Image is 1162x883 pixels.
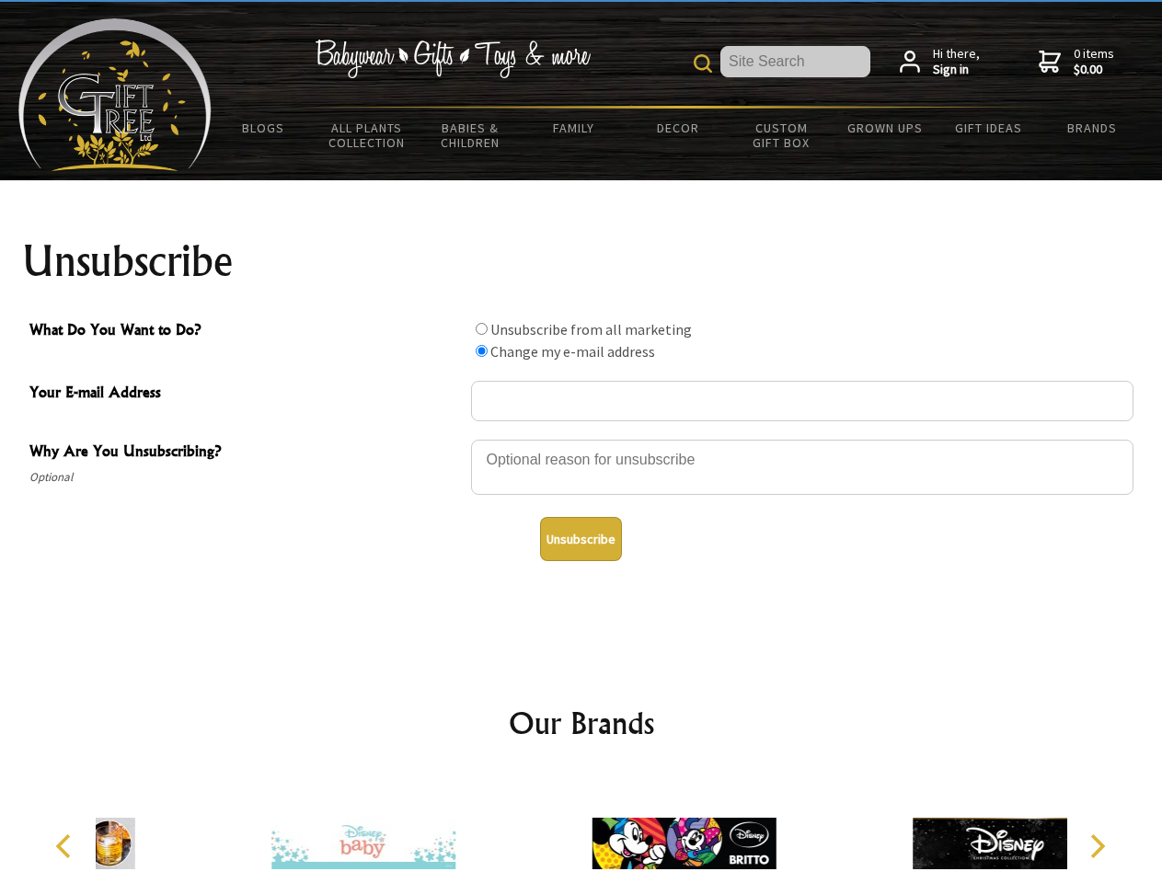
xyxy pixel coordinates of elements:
label: Change my e-mail address [490,342,655,361]
a: All Plants Collection [316,109,420,162]
span: Hi there, [933,46,980,78]
img: Babywear - Gifts - Toys & more [315,40,591,78]
button: Previous [46,826,86,866]
h2: Our Brands [37,701,1126,745]
textarea: Why Are You Unsubscribing? [471,440,1133,495]
a: Decor [626,109,730,147]
a: Family [523,109,627,147]
strong: Sign in [933,62,980,78]
input: What Do You Want to Do? [476,323,488,335]
input: What Do You Want to Do? [476,345,488,357]
img: product search [694,54,712,73]
span: What Do You Want to Do? [29,318,462,345]
a: Custom Gift Box [730,109,834,162]
strong: $0.00 [1074,62,1114,78]
button: Unsubscribe [540,517,622,561]
button: Next [1076,826,1117,866]
input: Site Search [720,46,870,77]
span: Why Are You Unsubscribing? [29,440,462,466]
span: Optional [29,466,462,488]
label: Unsubscribe from all marketing [490,320,692,338]
span: 0 items [1074,45,1114,78]
h1: Unsubscribe [22,239,1141,283]
span: Your E-mail Address [29,381,462,407]
a: 0 items$0.00 [1039,46,1114,78]
img: Babyware - Gifts - Toys and more... [18,18,212,171]
input: Your E-mail Address [471,381,1133,421]
a: Gift Ideas [937,109,1041,147]
a: Hi there,Sign in [900,46,980,78]
a: Brands [1041,109,1145,147]
a: Grown Ups [833,109,937,147]
a: BLOGS [212,109,316,147]
a: Babies & Children [419,109,523,162]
